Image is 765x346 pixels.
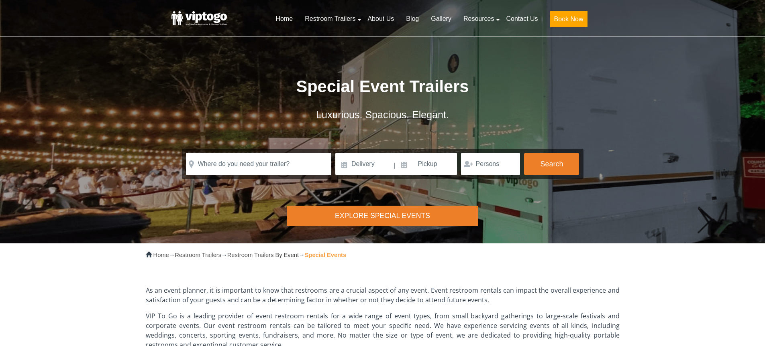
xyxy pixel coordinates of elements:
[335,153,393,175] input: Delivery
[425,10,457,28] a: Gallery
[227,252,299,258] a: Restroom Trailers By Event
[394,153,395,178] span: |
[305,252,346,258] strong: Special Events
[500,10,544,28] a: Contact Us
[400,10,425,28] a: Blog
[296,77,469,96] span: Special Event Trailers
[186,153,331,175] input: Where do you need your trailer?
[550,11,588,27] button: Book Now
[299,10,361,28] a: Restroom Trailers
[457,10,500,28] a: Resources
[316,109,449,120] span: Luxurious. Spacious. Elegant.
[153,252,347,258] span: → → →
[153,252,169,258] a: Home
[544,10,594,32] a: Book Now
[175,252,221,258] a: Restroom Trailers
[361,10,400,28] a: About Us
[396,153,457,175] input: Pickup
[524,153,579,175] button: Search
[269,10,299,28] a: Home
[146,285,620,305] p: As an event planner, it is important to know that restrooms are a crucial aspect of any event. Ev...
[461,153,520,175] input: Persons
[287,206,478,226] div: Explore Special Events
